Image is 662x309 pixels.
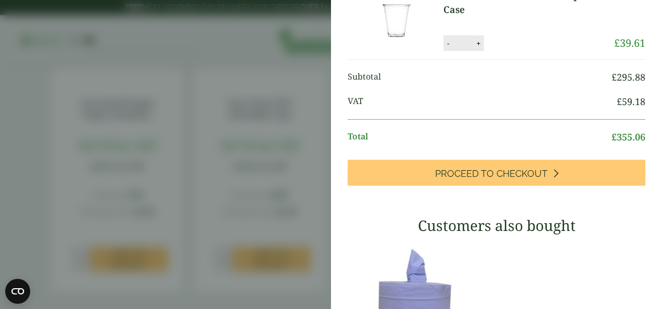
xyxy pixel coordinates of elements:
a: Proceed to Checkout [348,160,645,186]
bdi: 59.18 [617,95,645,108]
bdi: 295.88 [612,71,645,83]
span: £ [617,95,622,108]
span: Subtotal [348,70,612,84]
span: Proceed to Checkout [435,168,548,179]
bdi: 355.06 [612,131,645,143]
span: VAT [348,95,617,109]
bdi: 39.61 [614,36,645,50]
span: Total [348,130,612,144]
button: + [473,39,483,48]
button: Open CMP widget [5,279,30,304]
h3: Customers also bought [348,217,645,235]
button: - [444,39,452,48]
span: £ [612,131,617,143]
span: £ [614,36,620,50]
span: £ [612,71,617,83]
